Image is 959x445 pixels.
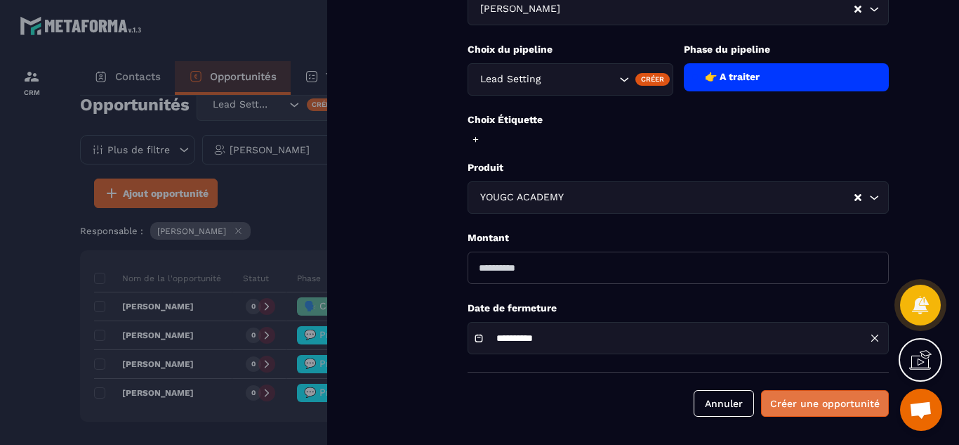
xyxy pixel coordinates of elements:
button: Annuler [694,390,754,417]
p: Montant [468,231,889,245]
input: Search for option [543,72,616,87]
p: Produit [468,161,889,174]
span: [PERSON_NAME] [477,1,563,17]
input: Search for option [567,190,853,205]
div: Ouvrir le chat [900,389,942,431]
p: Date de fermeture [468,302,889,315]
div: Créer [635,73,670,86]
button: Créer une opportunité [761,390,889,417]
p: Choix Étiquette [468,113,889,127]
span: YOUGC ACADEMY [477,190,567,205]
button: Clear Selected [854,193,861,203]
p: Choix du pipeline [468,43,673,56]
input: Search for option [563,1,853,17]
span: Lead Setting [477,72,543,87]
div: Search for option [468,181,889,214]
div: Search for option [468,63,673,96]
button: Clear Selected [854,4,861,15]
p: Phase du pipeline [684,43,889,56]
